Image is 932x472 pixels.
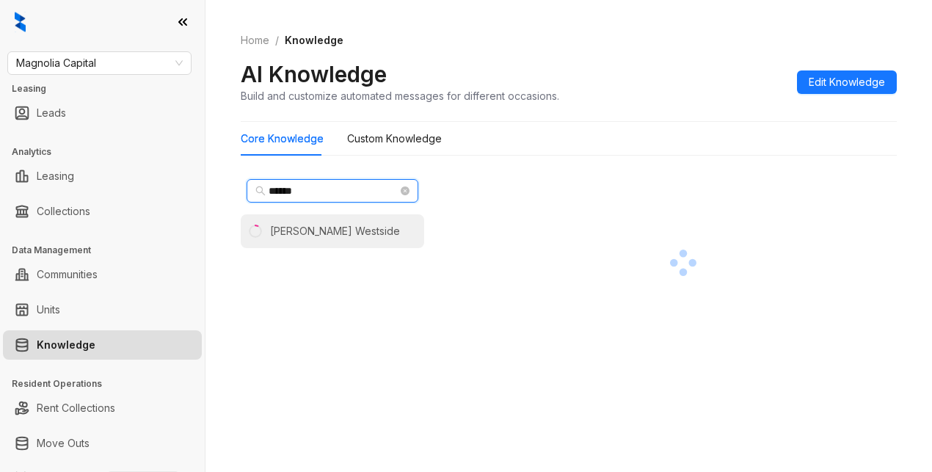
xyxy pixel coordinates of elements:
[12,244,205,257] h3: Data Management
[37,393,115,423] a: Rent Collections
[3,393,202,423] li: Rent Collections
[270,223,400,239] div: [PERSON_NAME] Westside
[797,70,897,94] button: Edit Knowledge
[37,260,98,289] a: Communities
[37,197,90,226] a: Collections
[401,186,409,195] span: close-circle
[12,82,205,95] h3: Leasing
[37,161,74,191] a: Leasing
[241,88,559,104] div: Build and customize automated messages for different occasions.
[12,145,205,159] h3: Analytics
[3,197,202,226] li: Collections
[15,12,26,32] img: logo
[275,32,279,48] li: /
[238,32,272,48] a: Home
[37,295,60,324] a: Units
[347,131,442,147] div: Custom Knowledge
[37,98,66,128] a: Leads
[3,330,202,360] li: Knowledge
[3,429,202,458] li: Move Outs
[37,330,95,360] a: Knowledge
[241,60,387,88] h2: AI Knowledge
[16,52,183,74] span: Magnolia Capital
[285,34,343,46] span: Knowledge
[3,161,202,191] li: Leasing
[3,260,202,289] li: Communities
[255,186,266,196] span: search
[12,377,205,391] h3: Resident Operations
[809,74,885,90] span: Edit Knowledge
[37,429,90,458] a: Move Outs
[241,131,324,147] div: Core Knowledge
[3,98,202,128] li: Leads
[3,295,202,324] li: Units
